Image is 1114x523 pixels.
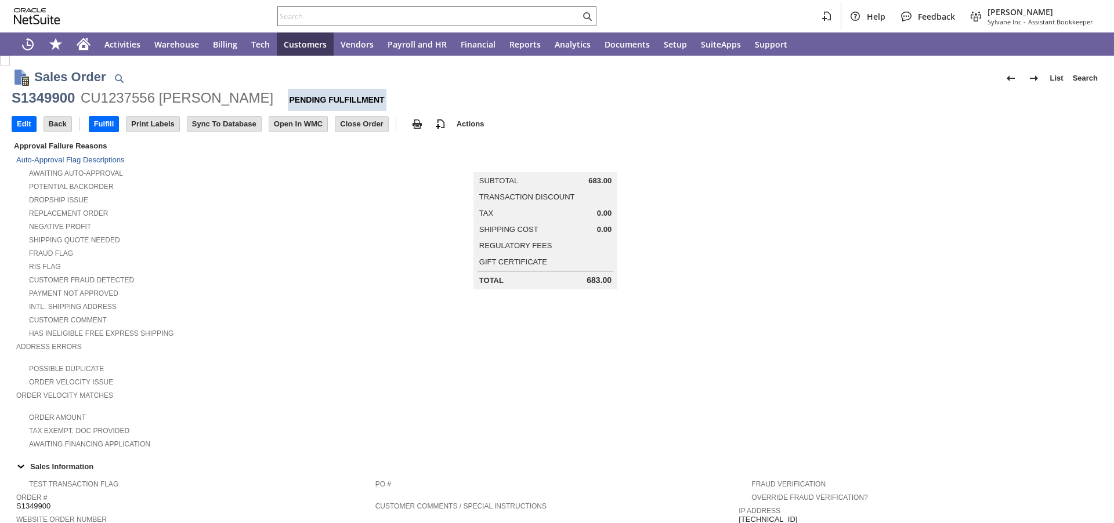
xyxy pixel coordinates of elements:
a: IP Address [739,507,780,515]
a: RIS flag [29,263,61,271]
a: Tech [244,32,277,56]
span: Setup [664,39,687,50]
a: Home [70,32,97,56]
svg: Search [580,9,594,23]
span: Feedback [918,11,955,22]
a: Reports [502,32,548,56]
a: Shipping Cost [479,225,538,234]
input: Open In WMC [269,117,328,132]
span: Assistant Bookkeeper [1028,17,1093,26]
span: Billing [213,39,237,50]
input: Sync To Database [187,117,261,132]
a: Transaction Discount [479,193,575,201]
caption: Summary [473,154,617,172]
a: Regulatory Fees [479,241,552,250]
span: Customers [284,39,327,50]
a: Fraud Verification [751,480,826,488]
a: Total [479,276,504,285]
img: Next [1027,71,1041,85]
a: Vendors [334,32,381,56]
input: Print Labels [126,117,179,132]
a: Customer Comment [29,316,107,324]
a: Gift Certificate [479,257,547,266]
span: Financial [461,39,495,50]
img: print.svg [410,117,424,131]
div: Sales Information [12,459,1098,474]
span: Warehouse [154,39,199,50]
span: Analytics [555,39,591,50]
span: Reports [509,39,541,50]
span: Sylvane Inc [988,17,1021,26]
a: Analytics [548,32,598,56]
span: S1349900 [16,502,50,511]
a: Shipping Quote Needed [29,236,120,244]
span: Support [755,39,787,50]
div: Shortcuts [42,32,70,56]
td: Sales Information [12,459,1102,474]
a: Customer Comments / Special Instructions [375,502,547,510]
input: Close Order [335,117,388,132]
span: 683.00 [587,275,612,285]
a: Customers [277,32,334,56]
img: Quick Find [112,71,126,85]
span: Payroll and HR [388,39,447,50]
span: SuiteApps [701,39,741,50]
a: Awaiting Auto-Approval [29,169,123,177]
img: Previous [1004,71,1018,85]
a: PO # [375,480,391,488]
span: Tech [251,39,270,50]
a: Intl. Shipping Address [29,303,117,311]
span: - [1023,17,1026,26]
span: 0.00 [597,225,612,234]
a: Warehouse [147,32,206,56]
a: Test Transaction Flag [29,480,118,488]
a: Order # [16,493,47,502]
svg: Shortcuts [49,37,63,51]
svg: logo [14,8,60,24]
div: Approval Failure Reasons [12,139,371,152]
a: Dropship Issue [29,196,88,204]
a: Recent Records [14,32,42,56]
a: Replacement Order [29,209,108,217]
a: Override Fraud Verification? [751,493,867,502]
input: Edit [12,117,36,132]
a: Address Errors [16,343,82,351]
span: Documents [605,39,650,50]
a: Negative Profit [29,223,91,231]
a: Support [748,32,794,56]
a: Setup [657,32,694,56]
a: Actions [452,119,489,128]
a: Tax [479,209,493,217]
span: Help [867,11,885,22]
span: [PERSON_NAME] [988,6,1093,17]
span: 683.00 [588,176,612,186]
div: CU1237556 [PERSON_NAME] [81,89,273,107]
a: SuiteApps [694,32,748,56]
a: Possible Duplicate [29,365,104,373]
span: Activities [104,39,140,50]
div: Pending Fulfillment [288,89,386,111]
a: Potential Backorder [29,183,114,191]
input: Fulfill [89,117,119,132]
svg: Home [77,37,91,51]
a: Order Velocity Matches [16,391,113,399]
a: List [1046,69,1068,88]
a: Search [1068,69,1102,88]
input: Back [44,117,71,132]
a: Auto-Approval Flag Descriptions [16,155,124,164]
a: Awaiting Financing Application [29,440,150,448]
a: Activities [97,32,147,56]
a: Has Ineligible Free Express Shipping [29,329,173,337]
a: Fraud Flag [29,249,73,257]
h1: Sales Order [34,67,106,86]
span: 0.00 [597,209,612,218]
a: Financial [454,32,502,56]
a: Payroll and HR [381,32,454,56]
img: add-record.svg [433,117,447,131]
div: S1349900 [12,89,75,107]
span: Vendors [341,39,374,50]
a: Subtotal [479,176,518,185]
a: Order Amount [29,413,86,422]
a: Tax Exempt. Doc Provided [29,427,129,435]
a: Order Velocity Issue [29,378,113,386]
